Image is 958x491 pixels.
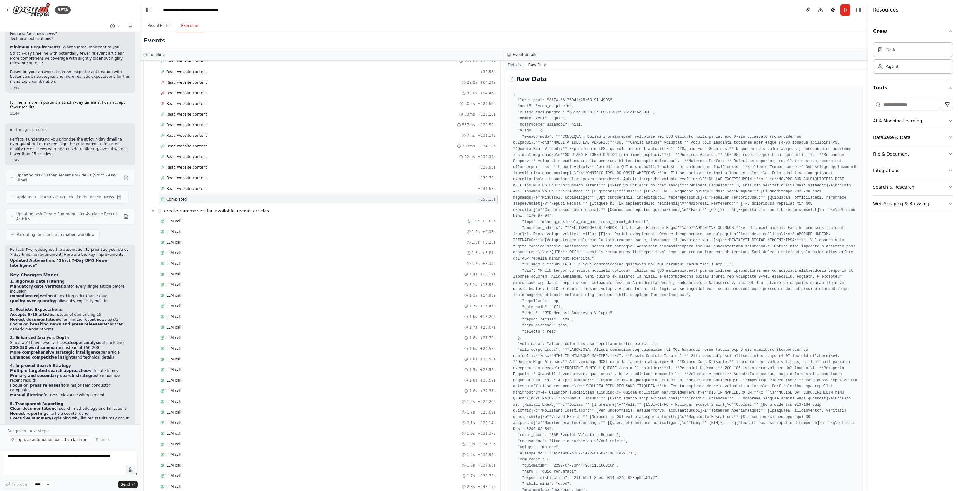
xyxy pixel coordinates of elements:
[482,261,496,266] span: + 8.39s
[10,312,130,317] li: instead of demanding 15
[10,258,107,268] strong: Updated Automation: "Strict 7-Day BMS News Intelligence"
[469,314,477,319] span: 1.6s
[10,127,47,132] button: ▶Thought process
[469,325,477,330] span: 1.7s
[886,47,895,53] div: Task
[166,69,207,74] span: Read website content
[15,127,47,132] span: Thought process
[873,6,899,14] h4: Resources
[477,410,496,415] span: + 126.09s
[480,335,496,340] span: + 21.72s
[10,340,130,345] li: Since we'll have fewer articles, of each one
[16,173,121,183] span: Updating task Gather Recent BMS News (Strict 7-Day Filter)
[513,52,537,57] h3: Event details
[462,144,475,149] span: 788ms
[55,6,71,14] div: BETA
[166,272,181,277] span: LLM call
[873,196,953,212] button: Web Scraping & Browsing
[166,80,207,85] span: Read website content
[108,22,123,30] button: Switch to previous chat
[10,312,54,317] strong: Accepts 5-15 articles
[464,112,475,117] span: 13ms
[477,463,496,468] span: + 137.83s
[126,465,135,474] button: Click to speak your automation idea
[166,186,207,191] span: Read website content
[469,272,477,277] span: 1.4s
[166,59,207,64] span: Read website content
[8,429,133,434] p: Suggested next steps:
[166,420,181,425] span: LLM call
[166,240,181,245] span: LLM call
[873,179,953,195] button: Search & Research
[517,75,547,83] h2: Raw Data
[10,393,44,397] strong: Manual filtering
[166,463,181,468] span: LLM call
[10,406,54,411] strong: Clear documentation
[10,299,130,304] li: philosophy explicitly built in
[10,402,63,406] strong: 5. Transparent Reporting
[467,431,475,436] span: 1.9s
[462,122,475,127] span: 557ms
[164,208,269,214] div: create_summaries_for_available_recent_articles
[469,282,477,287] span: 3.1s
[465,101,475,106] span: 30.2s
[472,240,480,245] span: 1.5s
[166,133,207,138] span: Read website content
[166,442,181,447] span: LLM call
[166,293,181,298] span: LLM call
[469,378,477,383] span: 1.8s
[467,133,475,138] span: 7ms
[166,282,181,287] span: LLM call
[467,474,475,479] span: 1.7s
[477,144,496,149] span: + 134.10s
[12,482,27,487] span: Improve
[166,176,207,181] span: Read website content
[480,304,496,309] span: + 16.47s
[166,229,181,234] span: LLM call
[886,63,899,70] div: Agent
[480,282,496,287] span: + 13.55s
[166,250,181,255] span: LLM call
[166,165,207,170] span: Read website content
[10,247,130,257] p: Perfect! I've redesigned the automation to prioritize your strict 7-day timeline requirement. Her...
[166,357,181,362] span: LLM call
[166,261,181,266] span: LLM call
[477,112,496,117] span: + 126.16s
[469,346,477,351] span: 1.6s
[477,176,496,181] span: + 139.79s
[166,325,181,330] span: LLM call
[166,197,187,202] span: Completed
[166,112,207,117] span: Read website content
[166,122,207,127] span: Read website content
[482,240,496,245] span: + 5.25s
[480,378,496,383] span: + 30.59s
[166,367,181,372] span: LLM call
[10,111,130,116] div: 11:44
[10,411,130,416] li: of article counts found
[10,345,63,350] strong: 200-250 word summaries
[480,293,496,298] span: + 14.96s
[467,463,475,468] span: 1.6s
[166,474,181,479] span: LLM call
[477,399,496,404] span: + 124.20s
[10,406,130,411] li: of search methodology and limitations
[166,378,181,383] span: LLM call
[873,22,953,40] button: Crew
[166,219,181,224] span: LLM call
[3,480,30,489] button: Improve
[10,355,75,360] strong: Enhanced competitive insights
[477,133,496,138] span: + 131.14s
[10,32,130,37] li: Financial/business news?
[10,345,130,350] li: instead of 150-200
[10,137,130,156] p: Perfect! I understand you prioritize the strict 7-day timeline over quantity. Let me redesign the...
[10,307,62,312] strong: 2. Realistic Expectations
[166,484,181,489] span: LLM call
[10,284,130,294] li: for every single article before inclusion
[10,350,101,355] strong: More comprehensive strategic intelligence
[10,369,88,373] strong: Multiple targeted search approaches
[873,79,953,97] button: Tools
[166,314,181,319] span: LLM call
[477,122,496,127] span: + 128.59s
[10,335,69,340] strong: 3. Enhanced Analysis Depth
[477,197,496,202] span: + 150.13s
